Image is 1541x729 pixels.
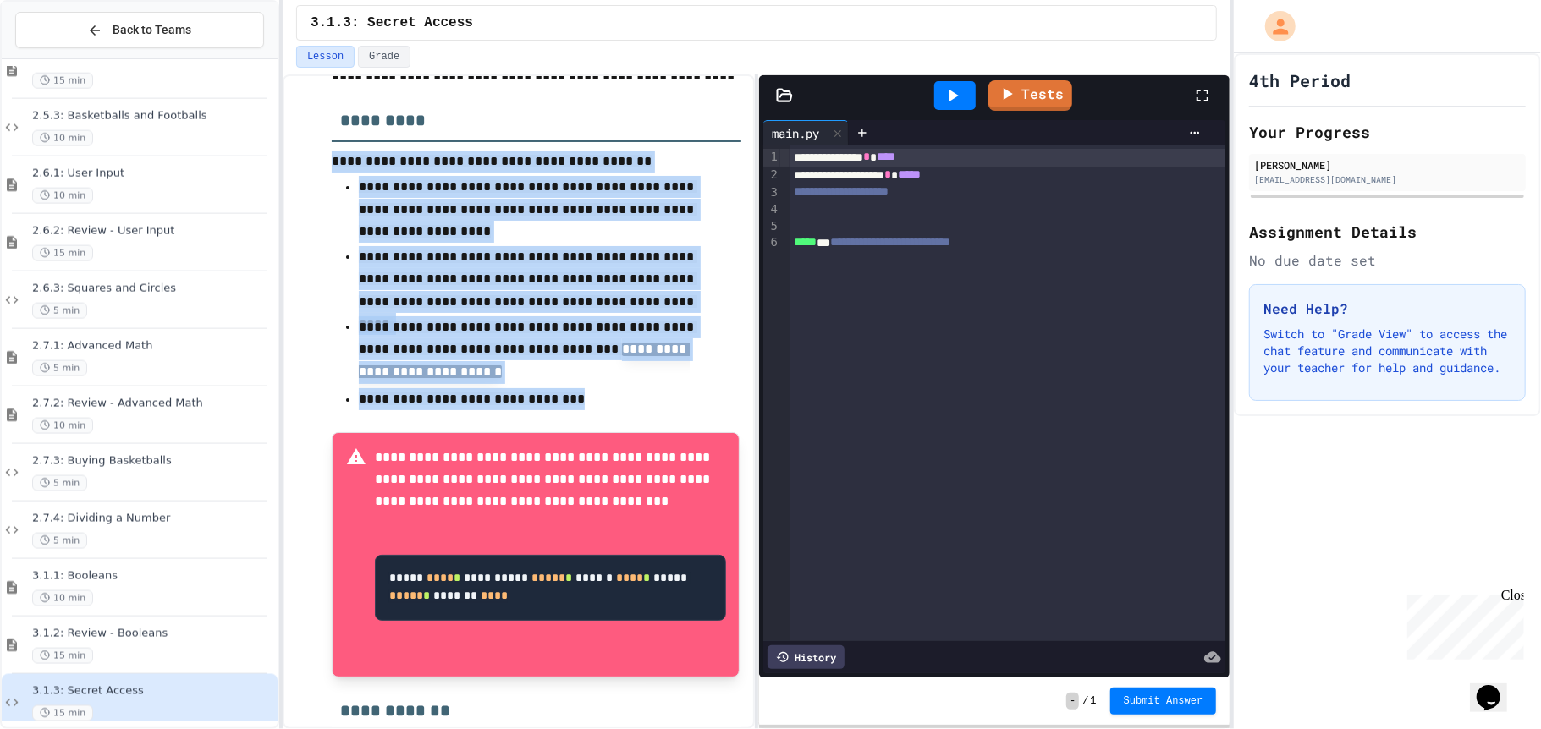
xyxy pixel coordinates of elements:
span: 2.6.1: User Input [32,167,274,181]
h3: Need Help? [1263,299,1511,319]
span: 5 min [32,360,87,376]
span: 10 min [32,418,93,434]
div: main.py [763,120,849,145]
span: Submit Answer [1124,694,1203,708]
span: 15 min [32,73,93,89]
div: [PERSON_NAME] [1254,157,1521,173]
h1: 4th Period [1249,69,1351,92]
p: Switch to "Grade View" to access the chat feature and communicate with your teacher for help and ... [1263,326,1511,376]
span: 2.7.3: Buying Basketballs [32,454,274,469]
iframe: chat widget [1470,661,1524,712]
div: Chat with us now!Close [7,7,117,107]
div: 4 [763,201,780,218]
button: Grade [358,46,410,68]
span: 5 min [32,303,87,319]
span: 2.6.3: Squares and Circles [32,282,274,296]
div: main.py [763,124,828,142]
span: 2.7.1: Advanced Math [32,339,274,354]
iframe: chat widget [1401,588,1524,660]
span: Back to Teams [113,21,191,39]
span: 15 min [32,648,93,664]
span: 3.1.3: Secret Access [311,13,473,33]
span: 2.7.2: Review - Advanced Math [32,397,274,411]
div: 2 [763,167,780,184]
span: 1 [1091,694,1097,708]
span: / [1082,694,1088,708]
a: Tests [988,80,1072,111]
span: 5 min [32,533,87,549]
span: 2.6.2: Review - User Input [32,224,274,238]
span: 3.1.1: Booleans [32,569,274,584]
h2: Assignment Details [1249,220,1526,244]
button: Lesson [296,46,355,68]
span: 3.1.2: Review - Booleans [32,627,274,641]
span: 5 min [32,475,87,491]
div: [EMAIL_ADDRESS][DOMAIN_NAME] [1254,173,1521,186]
span: 3.1.3: Secret Access [32,684,274,699]
span: 10 min [32,590,93,606]
div: 6 [763,234,780,252]
span: 2.5.3: Basketballs and Footballs [32,109,274,123]
span: 10 min [32,188,93,204]
div: History [768,645,845,669]
span: 2.7.4: Dividing a Number [32,512,274,526]
div: 5 [763,218,780,235]
div: No due date set [1249,250,1526,271]
button: Submit Answer [1110,688,1217,715]
span: - [1066,693,1079,710]
div: 3 [763,184,780,202]
button: Back to Teams [15,12,264,48]
h2: Your Progress [1249,120,1526,144]
span: 10 min [32,130,93,146]
span: 15 min [32,245,93,261]
span: 15 min [32,705,93,721]
div: 1 [763,149,780,167]
div: My Account [1247,7,1300,46]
